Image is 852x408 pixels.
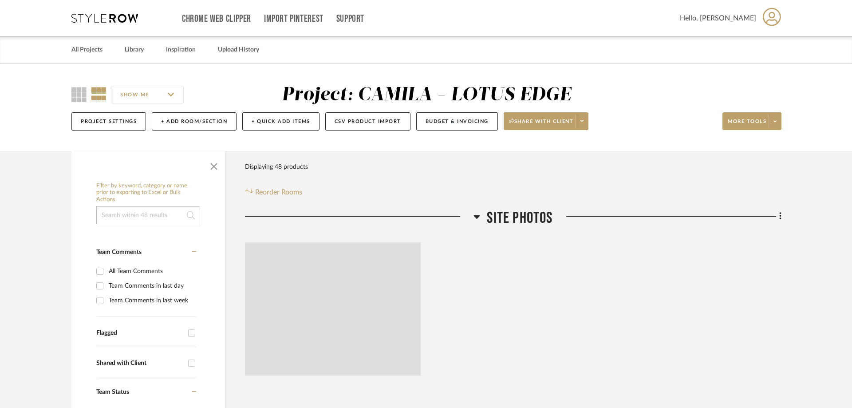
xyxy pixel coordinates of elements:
[109,264,194,278] div: All Team Comments
[487,209,552,228] span: SITE PHOTOS
[96,182,200,203] h6: Filter by keyword, category or name prior to exporting to Excel or Bulk Actions
[152,112,237,131] button: + Add Room/Section
[125,44,144,56] a: Library
[325,112,410,131] button: CSV Product Import
[109,279,194,293] div: Team Comments in last day
[282,86,571,104] div: Project: CAMILA - LOTUS EDGE
[336,15,364,23] a: Support
[218,44,259,56] a: Upload History
[242,112,319,131] button: + Quick Add Items
[728,118,766,131] span: More tools
[96,206,200,224] input: Search within 48 results
[680,13,756,24] span: Hello, [PERSON_NAME]
[96,249,142,255] span: Team Comments
[205,156,223,174] button: Close
[509,118,574,131] span: Share with client
[416,112,498,131] button: Budget & Invoicing
[71,44,103,56] a: All Projects
[722,112,781,130] button: More tools
[245,187,302,198] button: Reorder Rooms
[504,112,589,130] button: Share with client
[245,158,308,176] div: Displaying 48 products
[182,15,251,23] a: Chrome Web Clipper
[96,329,184,337] div: Flagged
[96,360,184,367] div: Shared with Client
[264,15,323,23] a: Import Pinterest
[71,112,146,131] button: Project Settings
[166,44,196,56] a: Inspiration
[96,389,129,395] span: Team Status
[255,187,302,198] span: Reorder Rooms
[109,293,194,308] div: Team Comments in last week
